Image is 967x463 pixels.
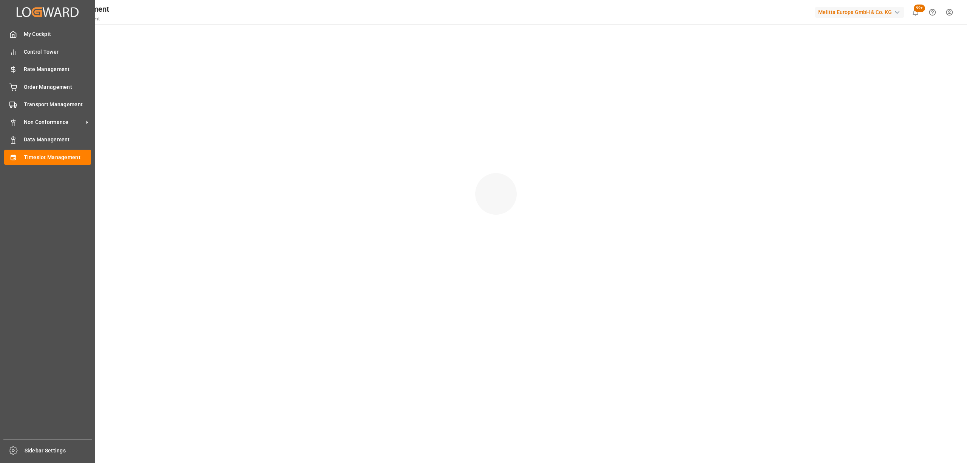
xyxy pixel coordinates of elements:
span: Control Tower [24,48,91,56]
a: Timeslot Management [4,150,91,164]
a: Data Management [4,132,91,147]
a: Transport Management [4,97,91,112]
span: Timeslot Management [24,153,91,161]
a: Rate Management [4,62,91,77]
span: Data Management [24,136,91,144]
a: My Cockpit [4,27,91,42]
span: My Cockpit [24,30,91,38]
span: Transport Management [24,101,91,108]
span: Rate Management [24,65,91,73]
span: Sidebar Settings [25,447,92,455]
a: Control Tower [4,44,91,59]
a: Order Management [4,79,91,94]
span: Order Management [24,83,91,91]
span: Non Conformance [24,118,83,126]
